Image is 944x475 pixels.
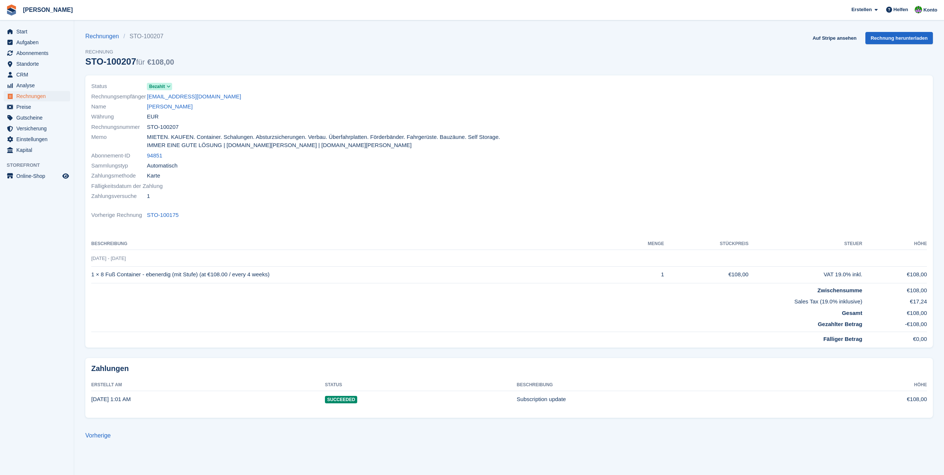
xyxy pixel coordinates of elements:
span: Sammlungstyp [91,162,147,170]
time: 2025-08-07 23:01:17 UTC [91,396,131,402]
a: Rechnungen [85,32,124,41]
th: MENGE [616,238,664,250]
th: Steuer [749,238,862,250]
a: Auf Stripe ansehen [810,32,859,44]
span: Fälligkeitsdatum der Zahlung [91,182,163,191]
span: Rechnung [85,48,174,56]
span: Einstellungen [16,134,61,144]
strong: Zwischensumme [818,287,862,293]
span: 1 [147,192,150,201]
span: Automatisch [147,162,178,170]
td: 1 [616,266,664,283]
span: Rechnungsnummer [91,123,147,131]
img: Kirsten May-Schäfer [915,6,922,13]
td: €108,00 [664,266,749,283]
th: Stückpreis [664,238,749,250]
span: [DATE] - [DATE] [91,256,126,261]
a: STO-100175 [147,211,179,219]
span: Erstellen [851,6,872,13]
a: menu [4,80,70,91]
a: menu [4,123,70,134]
td: €108,00 [862,306,927,318]
a: menu [4,37,70,48]
span: Kapital [16,145,61,155]
a: menu [4,26,70,37]
span: MIETEN. KAUFEN. Container. Schalungen. Absturzsicherungen. Verbau. Überfahrplatten. Förderbänder.... [147,133,505,150]
span: Succeeded [325,396,357,403]
span: Währung [91,113,147,121]
span: CRM [16,69,61,80]
th: Erstellt am [91,379,325,391]
a: menu [4,102,70,112]
td: €0,00 [862,332,927,343]
span: Gutscheine [16,113,61,123]
a: menu [4,91,70,101]
img: stora-icon-8386f47178a22dfd0bd8f6a31ec36ba5ce8667c1dd55bd0f319d3a0aa187defe.svg [6,4,17,16]
td: -€108,00 [862,317,927,332]
span: Versicherung [16,123,61,134]
span: Name [91,103,147,111]
span: Analyse [16,80,61,91]
span: Konto [923,6,937,14]
td: €17,24 [862,295,927,306]
span: Aufgaben [16,37,61,48]
strong: Gesamt [842,310,862,316]
span: Abonnement-ID [91,152,147,160]
span: STO-100207 [147,123,179,131]
th: Beschreibung [91,238,616,250]
a: menu [4,134,70,144]
a: [EMAIL_ADDRESS][DOMAIN_NAME] [147,92,241,101]
span: Helfen [894,6,908,13]
div: VAT 19.0% inkl. [749,270,862,279]
a: Speisekarte [4,171,70,181]
a: menu [4,145,70,155]
span: Karte [147,172,160,180]
td: €108,00 [808,391,927,407]
th: Höhe [862,238,927,250]
h2: Zahlungen [91,364,927,373]
span: Rechnungsempfänger [91,92,147,101]
span: Vorherige Rechnung [91,211,147,219]
span: Memo [91,133,147,150]
span: Status [91,82,147,91]
nav: breadcrumbs [85,32,174,41]
th: Höhe [808,379,927,391]
a: menu [4,59,70,69]
span: Zahlungsversuche [91,192,147,201]
a: Vorherige [85,432,111,439]
a: Rechnung herunterladen [865,32,933,44]
td: Sales Tax (19.0% inklusive) [91,295,862,306]
span: Rechnungen [16,91,61,101]
span: Online-Shop [16,171,61,181]
span: Storefront [7,162,74,169]
a: menu [4,69,70,80]
span: €108,00 [147,58,174,66]
td: Subscription update [517,391,808,407]
span: Bezahlt [149,83,165,90]
td: 1 × 8 Fuß Container - ebenerdig (mit Stufe) (at €108.00 / every 4 weeks) [91,266,616,283]
span: Abonnements [16,48,61,58]
div: STO-100207 [85,56,174,66]
a: Vorschau-Shop [61,172,70,180]
span: Standorte [16,59,61,69]
a: 94851 [147,152,162,160]
a: [PERSON_NAME] [20,4,76,16]
a: Bezahlt [147,82,172,91]
th: Beschreibung [517,379,808,391]
span: Preise [16,102,61,112]
span: Zahlungsmethode [91,172,147,180]
span: für [136,58,145,66]
span: EUR [147,113,159,121]
td: €108,00 [862,283,927,295]
span: Start [16,26,61,37]
th: Status [325,379,517,391]
a: menu [4,48,70,58]
a: menu [4,113,70,123]
td: €108,00 [862,266,927,283]
a: [PERSON_NAME] [147,103,193,111]
strong: Gezahlter Betrag [818,321,862,327]
strong: Fälliger Betrag [823,336,862,342]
